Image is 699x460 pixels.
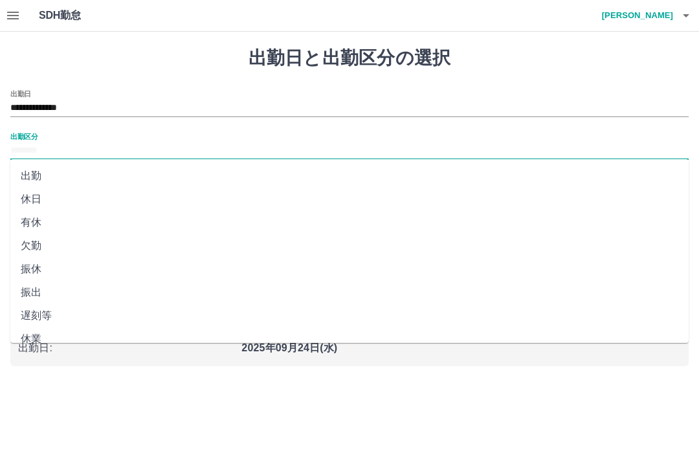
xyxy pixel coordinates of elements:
li: 遅刻等 [10,304,689,327]
li: 休日 [10,188,689,211]
p: 出勤日 : [18,340,234,356]
li: 振出 [10,281,689,304]
h1: 出勤日と出勤区分の選択 [10,47,689,69]
li: 欠勤 [10,234,689,257]
label: 出勤区分 [10,131,38,141]
label: 出勤日 [10,89,31,98]
li: 出勤 [10,164,689,188]
li: 休業 [10,327,689,351]
b: 2025年09月24日(水) [241,342,337,353]
li: 有休 [10,211,689,234]
li: 振休 [10,257,689,281]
